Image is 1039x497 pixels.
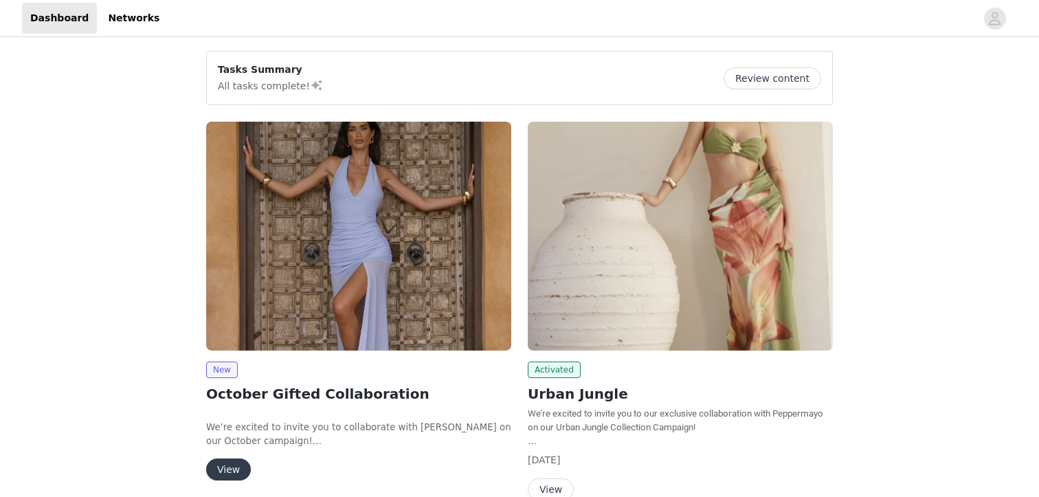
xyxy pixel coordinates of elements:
img: Peppermayo AUS [528,122,833,351]
img: Peppermayo EU [206,122,511,351]
p: All tasks complete! [218,77,324,93]
span: [DATE] [528,454,560,465]
a: View [206,465,251,475]
a: Networks [100,3,168,34]
button: Review content [724,67,821,89]
span: We’re excited to invite you to collaborate with [PERSON_NAME] on our October campaign! [206,422,511,446]
span: Activated [528,362,581,378]
p: Tasks Summary [218,63,324,77]
a: View [528,485,574,495]
div: avatar [988,8,1001,30]
span: New [206,362,238,378]
h2: Urban Jungle [528,384,833,404]
span: We’re excited to invite you to our exclusive collaboration with Peppermayo on our Urban Jungle Co... [528,408,823,432]
h2: October Gifted Collaboration [206,384,511,404]
a: Dashboard [22,3,97,34]
button: View [206,459,251,481]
